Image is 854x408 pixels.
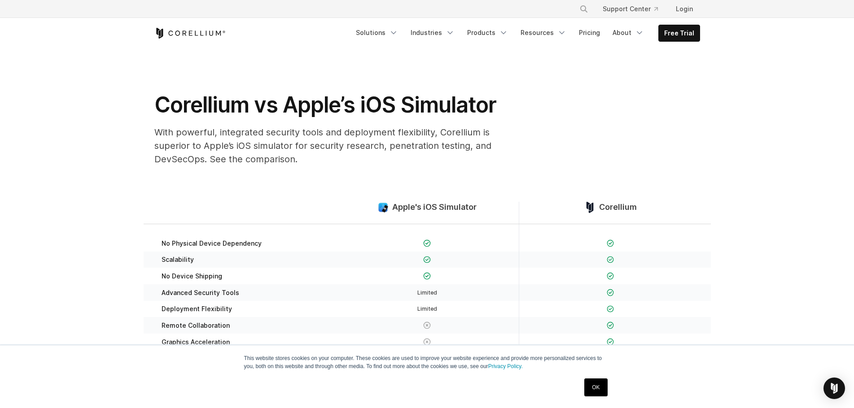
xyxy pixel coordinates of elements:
a: Privacy Policy. [488,363,523,369]
img: compare_ios-simulator--large [377,202,389,213]
img: Checkmark [607,239,614,247]
p: This website stores cookies on your computer. These cookies are used to improve your website expe... [244,354,610,370]
span: Graphics Acceleration [162,338,230,346]
img: Checkmark [423,239,431,247]
div: Navigation Menu [569,1,700,17]
button: Search [576,1,592,17]
span: Remote Collaboration [162,321,230,330]
a: About [607,25,649,41]
img: Checkmark [607,256,614,264]
span: Corellium [599,202,637,213]
span: Scalability [162,256,194,264]
img: Checkmark [423,256,431,264]
a: Corellium Home [154,28,226,39]
img: Checkmark [607,289,614,296]
a: Solutions [350,25,403,41]
p: With powerful, integrated security tools and deployment flexibility, Corellium is superior to App... [154,126,513,166]
img: Checkmark [607,338,614,346]
div: Open Intercom Messenger [823,378,845,399]
a: Resources [515,25,572,41]
a: Industries [405,25,460,41]
a: Support Center [596,1,665,17]
h1: Corellium vs Apple’s iOS Simulator [154,91,513,118]
img: Checkmark [607,321,614,329]
img: X [423,338,431,346]
img: Checkmark [607,272,614,280]
span: Limited [417,305,437,312]
span: No Physical Device Dependency [162,239,262,247]
span: No Device Shipping [162,272,222,280]
a: Pricing [574,25,605,41]
img: Checkmark [423,272,431,280]
a: Products [462,25,513,41]
span: Limited [417,289,437,296]
a: Free Trial [659,25,700,41]
div: Navigation Menu [350,25,700,42]
span: Advanced Security Tools [162,289,239,297]
a: Login [669,1,700,17]
img: X [423,321,431,329]
img: Checkmark [607,305,614,313]
span: Apple's iOS Simulator [392,202,477,213]
span: Deployment Flexibility [162,305,232,313]
a: OK [584,378,607,396]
